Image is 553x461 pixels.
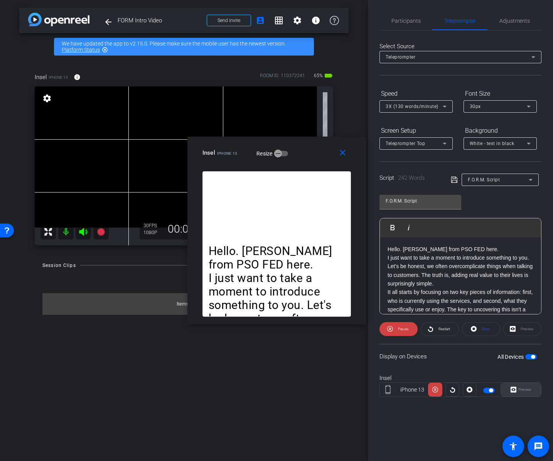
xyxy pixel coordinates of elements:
[104,17,113,27] mat-icon: arrow_back
[143,230,163,236] div: 1080P
[396,386,428,394] div: iPhone 13
[28,13,89,26] img: app-logo
[379,124,453,137] div: Screen Setup
[42,262,76,269] div: Session Clips
[386,104,438,109] span: 3X (130 words/minute)
[256,16,265,25] mat-icon: account_box
[464,87,537,100] div: Font Size
[118,13,202,28] span: FORM Intro Video
[497,353,525,361] label: All Devices
[54,38,314,56] div: We have updated the app to v2.15.0. Please make sure the mobile user has the newest version.
[143,223,163,229] div: 30
[379,344,541,369] div: Display on Devices
[324,71,333,80] mat-icon: battery_std
[379,87,453,100] div: Speed
[398,327,408,331] span: Pause
[338,148,347,158] mat-icon: close
[49,74,68,80] span: iPhone 13
[379,374,541,383] div: Insel
[313,69,324,82] span: 65%
[209,244,345,271] p: Hello. [PERSON_NAME] from PSO FED here.
[386,196,455,206] input: Title
[311,16,320,25] mat-icon: info
[388,245,533,253] p: Hello. [PERSON_NAME] from PSO FED here.
[293,16,302,25] mat-icon: settings
[260,72,305,83] div: ROOM ID: 110372241
[386,54,415,60] span: Teleprompter
[177,300,211,308] div: Items per page:
[468,177,500,182] span: F.O.R.M. Script
[464,124,537,137] div: Background
[217,17,240,24] span: Send invite
[444,18,476,24] span: Teleprompter
[379,174,440,182] div: Script
[102,47,108,53] mat-icon: highlight_off
[163,223,214,236] div: 00:00:00
[35,73,47,81] span: Insel
[256,150,274,157] label: Resize
[401,220,416,235] button: Italic (⌘I)
[202,149,215,156] span: Insel
[274,16,283,25] mat-icon: grid_on
[470,141,514,146] span: White - text in black
[386,141,425,146] span: Teleprompter Top
[482,327,490,331] span: Stop
[379,42,541,51] div: Select Source
[62,47,100,53] a: Platform Status
[217,151,237,155] span: iPhone 13
[149,223,157,228] span: FPS
[42,94,52,103] mat-icon: settings
[209,271,345,407] p: I just want to take a moment to introduce something to you. Let's be honest, we often overcomplic...
[74,74,81,81] mat-icon: info
[438,327,450,331] span: Restart
[388,288,533,331] p: It all starts by focusing on two key pieces of information: first, who is currently using the ser...
[391,18,421,24] span: Participants
[388,253,533,288] p: I just want to take a moment to introduce something to you. Let's be honest, we often overcomplic...
[509,442,518,451] mat-icon: accessibility
[470,104,481,109] span: 30px
[398,174,425,181] span: 242 Words
[499,18,530,24] span: Adjustments
[534,442,543,451] mat-icon: message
